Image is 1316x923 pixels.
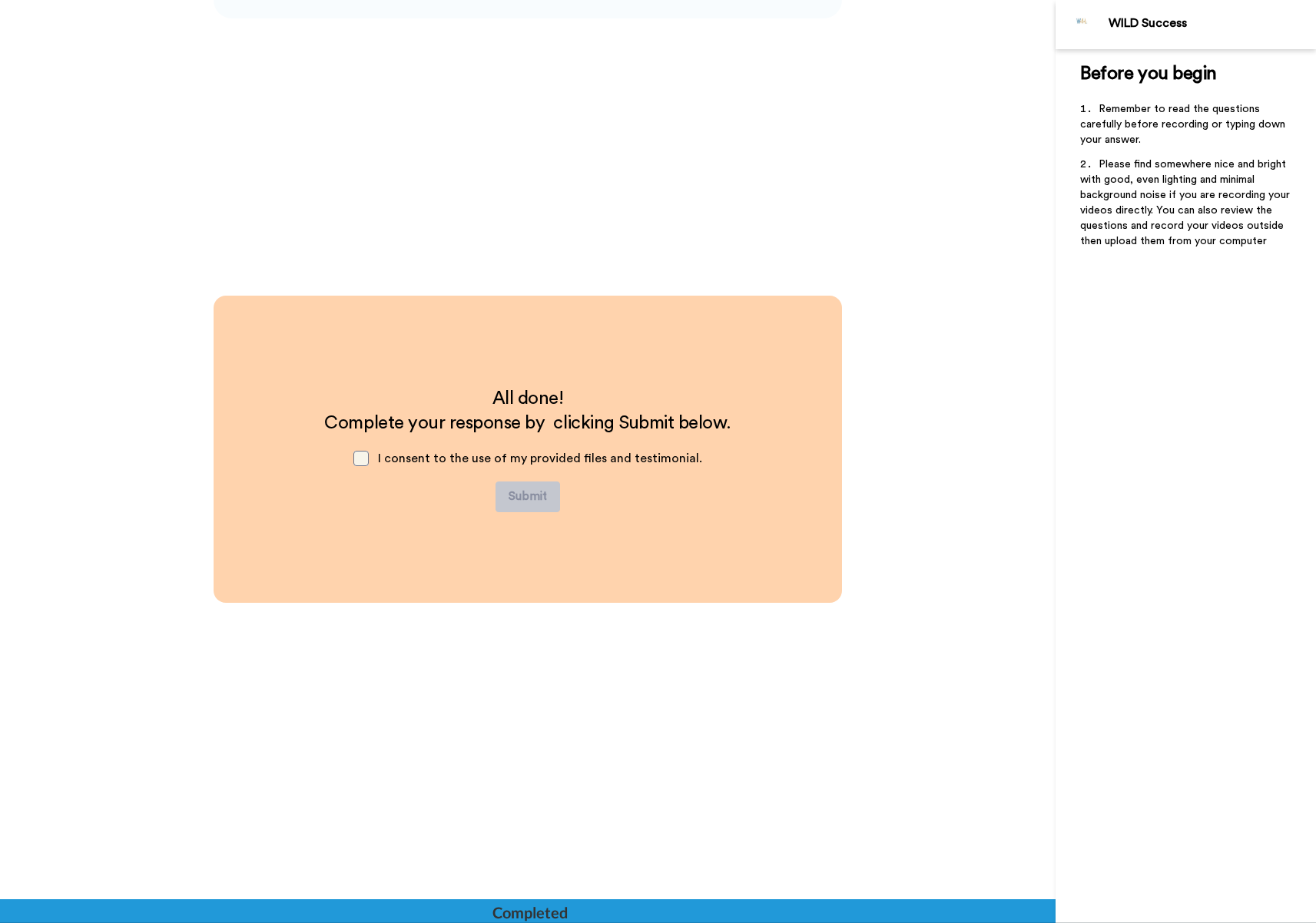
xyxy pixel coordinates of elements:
span: Complete your response by clicking Submit below. [324,414,731,432]
span: Remember to read the questions carefully before recording or typing down your answer. [1080,104,1288,145]
span: Before you begin [1080,65,1216,83]
img: Profile Image [1064,6,1101,43]
span: All done! [492,389,564,408]
div: Completed [492,901,566,923]
div: WILD Success [1109,16,1315,31]
button: Submit [496,481,560,512]
span: I consent to the use of my provided files and testimonial. [378,452,702,465]
span: Please find somewhere nice and bright with good, even lighting and minimal background noise if yo... [1080,159,1293,246]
